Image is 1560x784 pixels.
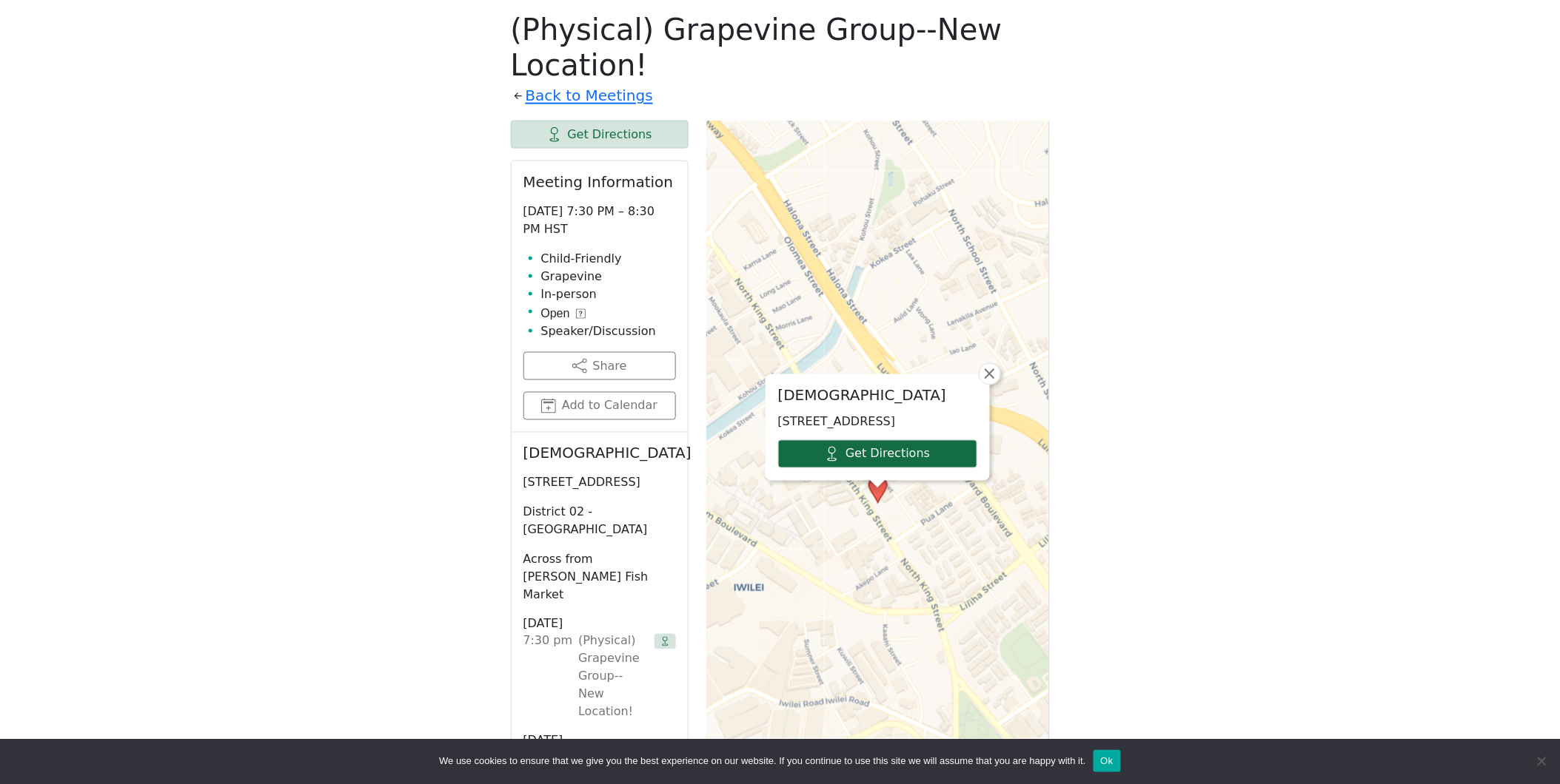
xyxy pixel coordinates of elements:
a: Get Directions [778,440,977,468]
li: Grapevine [541,268,676,285]
p: [DATE] 7:30 PM – 8:30 PM HST [523,203,676,238]
p: District 02 - [GEOGRAPHIC_DATA] [523,504,676,539]
h3: [DATE] [523,616,676,632]
h2: [DEMOGRAPHIC_DATA] [523,445,676,462]
li: In-person [541,285,676,303]
p: Across from [PERSON_NAME] Fish Market [523,551,676,604]
button: Open [541,305,586,322]
button: Add to Calendar [523,392,676,420]
p: [STREET_ADDRESS] [778,413,977,431]
span: × [982,365,997,382]
div: 7:30 PM [523,632,573,721]
div: (Physical) Grapevine Group--New Location! [578,632,648,721]
h1: (Physical) Grapevine Group--New Location! [511,12,1050,83]
h2: [DEMOGRAPHIC_DATA] [778,387,977,405]
p: [STREET_ADDRESS] [523,474,676,492]
li: Speaker/Discussion [541,322,676,340]
h2: Meeting Information [523,173,676,191]
button: Ok [1094,750,1121,772]
span: No [1534,754,1549,768]
a: Get Directions [511,121,689,149]
button: Share [523,352,676,380]
h3: [DATE] [523,733,676,749]
a: Back to Meetings [526,83,653,109]
span: We use cookies to ensure that we give you the best experience on our website. If you continue to ... [439,754,1085,768]
a: Close popup [979,363,1001,385]
span: Open [541,305,570,322]
li: Child-Friendly [541,250,676,268]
